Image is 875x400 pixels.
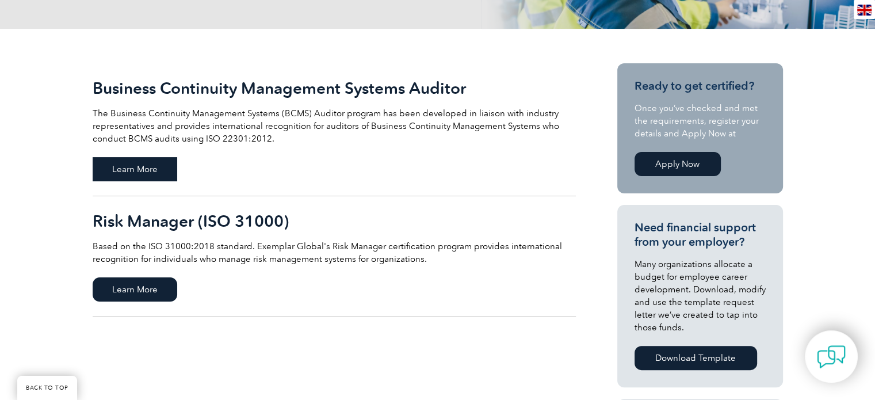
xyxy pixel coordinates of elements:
[93,63,576,196] a: Business Continuity Management Systems Auditor The Business Continuity Management Systems (BCMS) ...
[635,258,766,334] p: Many organizations allocate a budget for employee career development. Download, modify and use th...
[93,240,576,265] p: Based on the ISO 31000:2018 standard. Exemplar Global's Risk Manager certification program provid...
[635,152,721,176] a: Apply Now
[635,102,766,140] p: Once you’ve checked and met the requirements, register your details and Apply Now at
[93,212,576,230] h2: Risk Manager (ISO 31000)
[817,342,846,371] img: contact-chat.png
[635,346,757,370] a: Download Template
[93,107,576,145] p: The Business Continuity Management Systems (BCMS) Auditor program has been developed in liaison w...
[857,5,872,16] img: en
[17,376,77,400] a: BACK TO TOP
[93,277,177,302] span: Learn More
[93,196,576,317] a: Risk Manager (ISO 31000) Based on the ISO 31000:2018 standard. Exemplar Global's Risk Manager cer...
[635,220,766,249] h3: Need financial support from your employer?
[93,157,177,181] span: Learn More
[93,79,576,97] h2: Business Continuity Management Systems Auditor
[635,79,766,93] h3: Ready to get certified?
